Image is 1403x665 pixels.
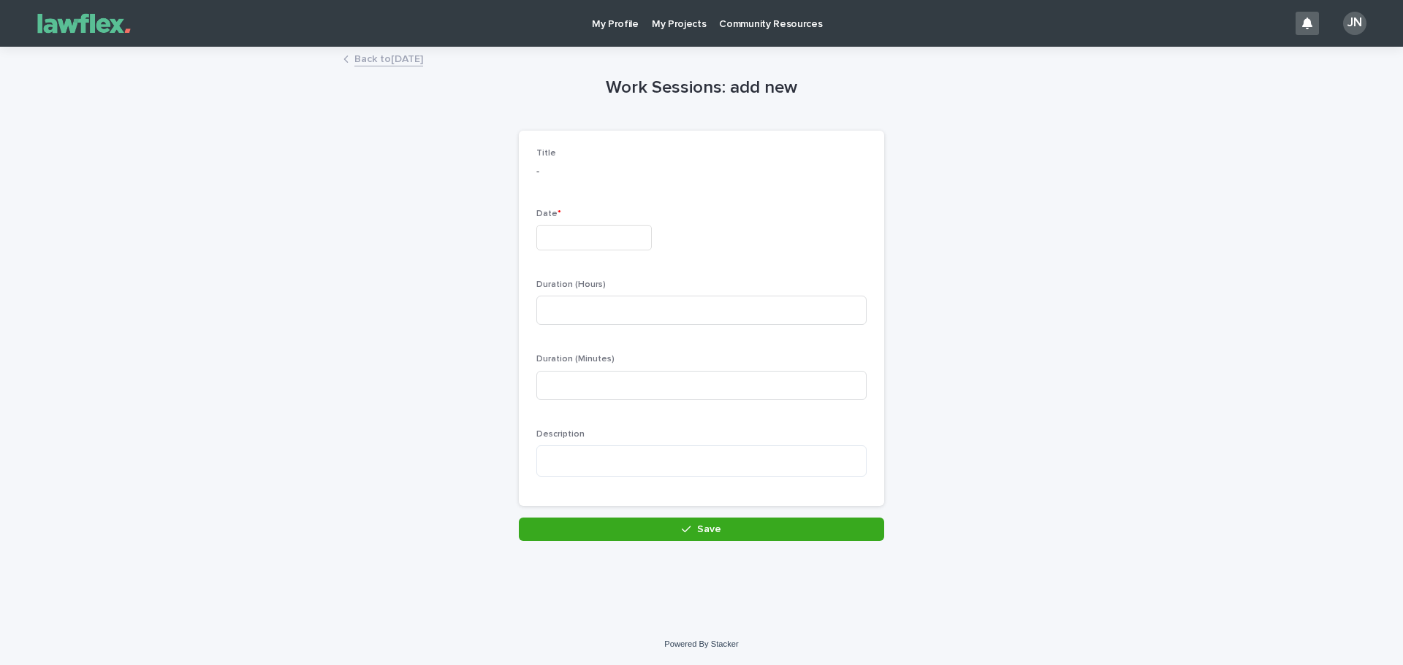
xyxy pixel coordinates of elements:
[536,430,585,439] span: Description
[536,210,561,218] span: Date
[29,9,139,38] img: Gnvw4qrBSHOAfo8VMhG6
[536,280,606,289] span: Duration (Hours)
[697,524,721,534] span: Save
[519,77,884,99] h1: Work Sessions: add new
[536,149,556,158] span: Title
[354,50,423,66] a: Back to[DATE]
[664,639,738,648] a: Powered By Stacker
[536,355,615,364] span: Duration (Minutes)
[1343,12,1366,35] div: JN
[519,518,884,541] button: Save
[536,164,867,180] p: -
